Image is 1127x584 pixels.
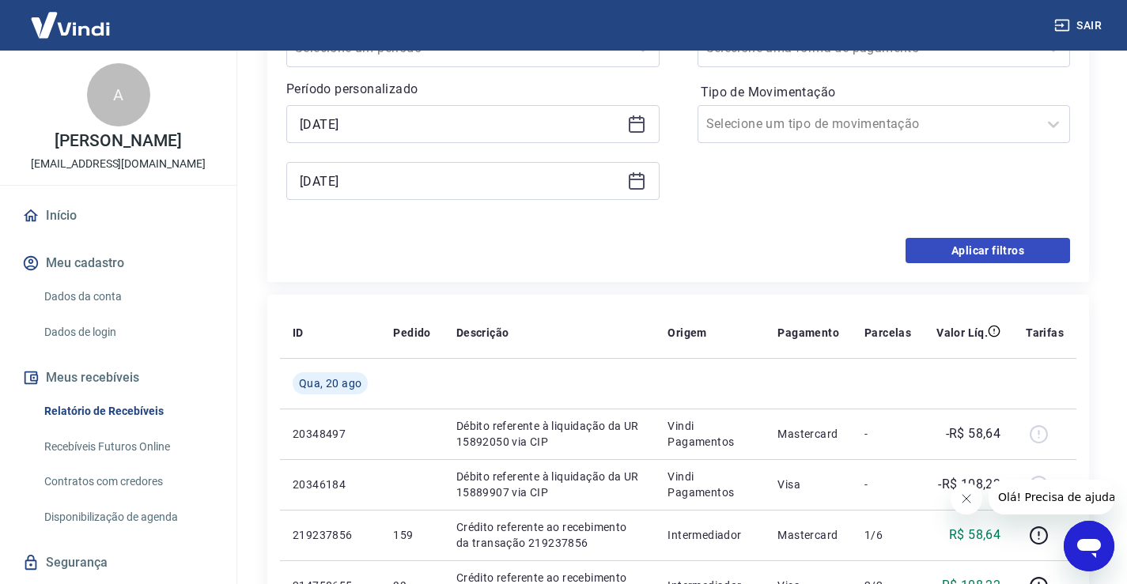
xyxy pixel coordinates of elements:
p: Visa [777,477,839,492]
p: -R$ 58,64 [946,424,1001,443]
p: R$ 58,64 [949,526,1000,544]
a: Recebíveis Futuros Online [38,431,217,463]
p: Pedido [393,325,430,341]
button: Meu cadastro [19,246,217,281]
p: 1/6 [864,527,911,543]
span: Olá! Precisa de ajuda? [9,11,133,24]
p: 20346184 [293,477,368,492]
a: Dados de login [38,316,217,349]
iframe: Mensagem da empresa [989,480,1114,514]
a: Disponibilização de agenda [38,501,217,533]
p: Tarifas [1026,325,1064,341]
p: Intermediador [668,527,752,543]
p: Descrição [456,325,509,341]
p: - [864,426,911,442]
button: Sair [1051,11,1108,40]
p: ID [293,325,304,341]
a: Segurança [19,545,217,580]
p: Vindi Pagamentos [668,418,752,450]
label: Tipo de Movimentação [701,83,1068,102]
p: [EMAIL_ADDRESS][DOMAIN_NAME] [31,156,206,172]
p: -R$ 108,22 [938,475,1000,494]
span: Qua, 20 ago [299,375,361,391]
p: Vindi Pagamentos [668,469,752,500]
a: Início [19,198,217,233]
div: A [87,63,150,126]
p: Mastercard [777,426,839,442]
img: Vindi [19,1,122,49]
p: [PERSON_NAME] [55,133,181,149]
p: Valor Líq. [936,325,988,341]
p: Origem [668,325,706,341]
p: Crédito referente ao recebimento da transação 219237856 [456,519,643,551]
button: Aplicar filtros [906,238,1070,263]
iframe: Fechar mensagem [951,483,982,514]
input: Data inicial [300,112,621,136]
p: 219237856 [293,527,368,543]
p: Débito referente à liquidação da UR 15892050 via CIP [456,418,643,450]
a: Contratos com credores [38,465,217,498]
input: Data final [300,169,621,193]
p: Parcelas [864,325,911,341]
iframe: Botão para abrir a janela de mensagens [1064,521,1114,571]
p: - [864,477,911,492]
p: Mastercard [777,527,839,543]
a: Dados da conta [38,281,217,313]
button: Meus recebíveis [19,360,217,395]
p: Débito referente à liquidação da UR 15889907 via CIP [456,469,643,500]
p: 159 [393,527,430,543]
p: Período personalizado [286,80,660,99]
p: Pagamento [777,325,839,341]
a: Relatório de Recebíveis [38,395,217,428]
p: 20348497 [293,426,368,442]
